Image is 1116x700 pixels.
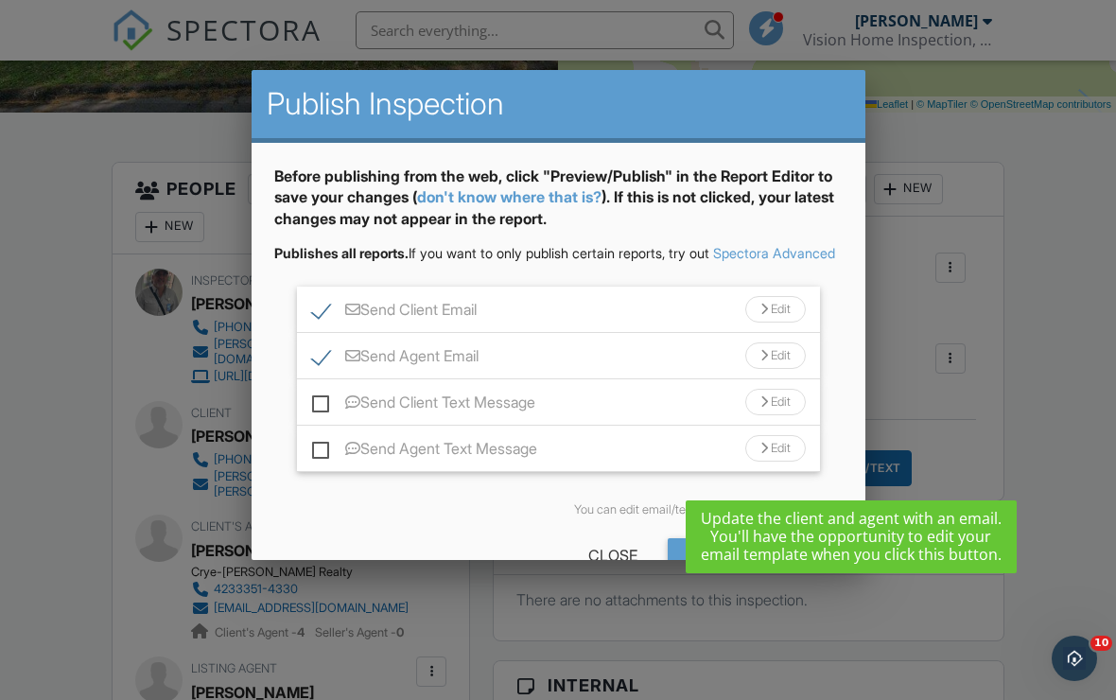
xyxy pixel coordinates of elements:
label: Send Agent Email [312,347,479,371]
div: Edit [745,296,806,323]
div: Before publishing from the web, click "Preview/Publish" in the Report Editor to save your changes... [274,166,843,244]
label: Send Client Email [312,301,477,324]
label: Send Client Text Message [312,394,535,417]
div: Edit [745,342,806,369]
span: If you want to only publish certain reports, try out [274,245,709,261]
a: Automation [763,502,825,516]
a: Spectora Advanced [713,245,835,261]
a: don't know where that is? [417,187,602,206]
div: Edit [745,435,806,462]
div: You can edit email/text templates in . [289,502,828,517]
div: Close [558,538,668,572]
label: Send Agent Text Message [312,440,537,464]
span: 10 [1090,636,1112,651]
div: Send All [668,538,819,572]
h2: Publish Inspection [267,85,850,123]
strong: Publishes all reports. [274,245,409,261]
div: Edit [745,389,806,415]
iframe: Intercom live chat [1052,636,1097,681]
